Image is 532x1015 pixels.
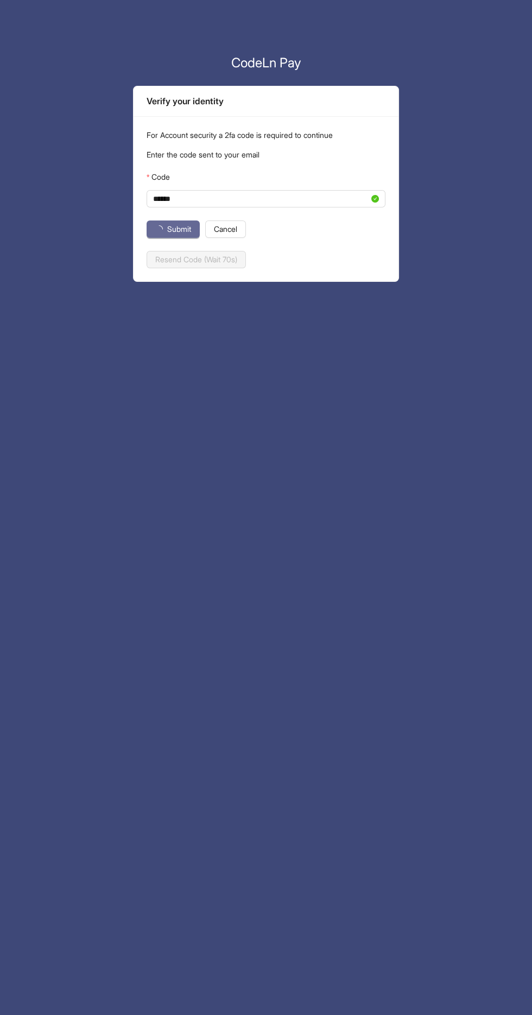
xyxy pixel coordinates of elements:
span: Cancel [214,223,237,235]
button: Resend Code (Wait 70s) [147,251,246,268]
label: Code [147,168,170,186]
p: For Account security a 2fa code is required to continue [147,129,385,141]
p: Enter the code sent to your email [147,149,385,161]
div: Verify your identity [147,94,385,108]
button: Cancel [205,220,246,238]
button: Submit [147,220,200,238]
input: Code [153,193,369,205]
span: Submit [167,223,191,235]
p: CodeLn Pay [133,53,399,73]
span: loading [155,224,164,234]
span: Resend Code (Wait 70s) [155,254,237,266]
